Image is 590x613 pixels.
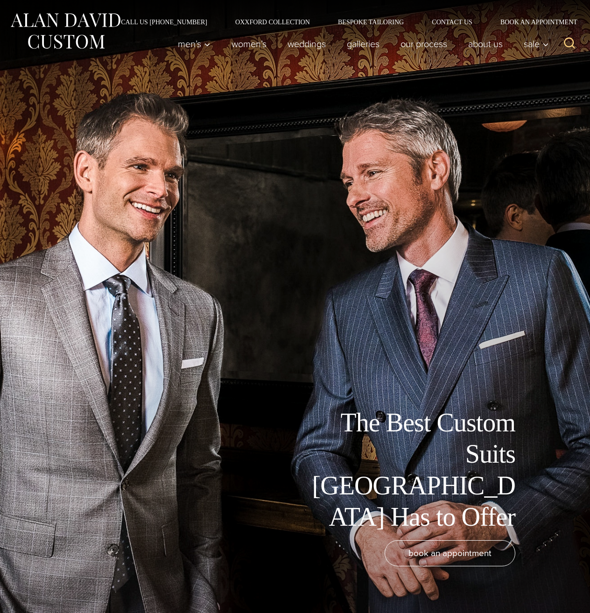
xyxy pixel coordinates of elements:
[221,35,277,53] a: Women’s
[390,35,458,53] a: Our Process
[458,35,513,53] a: About Us
[385,540,515,566] a: book an appointment
[558,33,581,55] button: View Search Form
[9,10,121,52] img: Alan David Custom
[324,19,418,25] a: Bespoke Tailoring
[168,35,554,53] nav: Primary Navigation
[178,39,211,49] span: Men’s
[418,19,486,25] a: Contact Us
[221,19,324,25] a: Oxxford Collection
[107,19,221,25] a: Call Us [PHONE_NUMBER]
[486,19,581,25] a: Book an Appointment
[524,39,549,49] span: Sale
[408,546,492,560] span: book an appointment
[337,35,390,53] a: Galleries
[107,19,581,25] nav: Secondary Navigation
[277,35,337,53] a: weddings
[305,407,515,533] h1: The Best Custom Suits [GEOGRAPHIC_DATA] Has to Offer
